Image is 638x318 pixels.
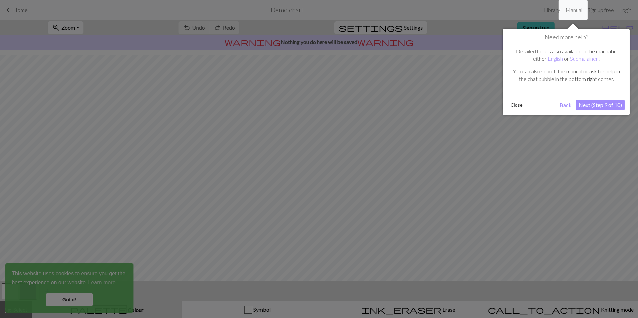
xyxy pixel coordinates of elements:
[511,48,621,63] p: Detailed help is also available in the manual in either or .
[548,55,563,62] a: English
[557,100,574,110] button: Back
[570,55,599,62] a: Suomalainen
[576,100,625,110] button: Next (Step 9 of 10)
[508,100,525,110] button: Close
[508,34,625,41] h1: Need more help?
[503,29,630,115] div: Need more help?
[511,68,621,83] p: You can also search the manual or ask for help in the chat bubble in the bottom right corner.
